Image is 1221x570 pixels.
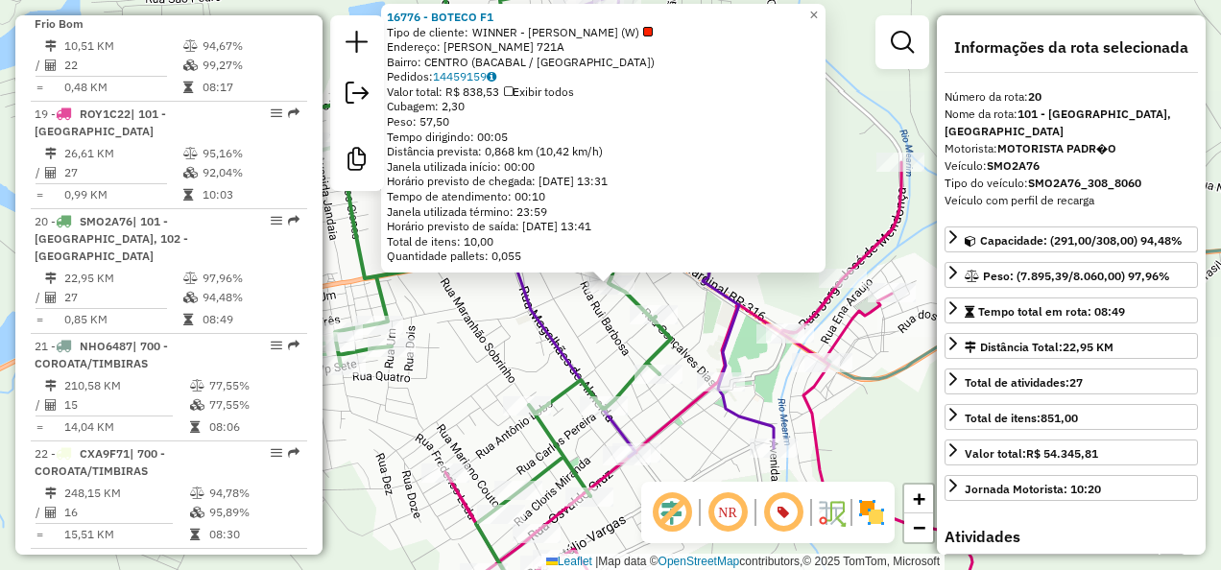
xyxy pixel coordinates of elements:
[35,185,44,204] td: =
[387,10,493,24] a: 16776 - BOTECO F1
[63,417,189,437] td: 14,04 KM
[190,507,204,518] i: % de utilização da cubagem
[965,481,1101,498] div: Jornada Motorista: 10:20
[965,375,1083,390] span: Total de atividades:
[80,339,132,353] span: NHO6487
[387,114,820,130] div: Peso: 57,50
[987,158,1040,173] strong: SMO2A76
[45,399,57,411] i: Total de Atividades
[945,175,1198,192] div: Tipo do veículo:
[63,288,182,307] td: 27
[945,157,1198,175] div: Veículo:
[45,507,57,518] i: Total de Atividades
[63,503,189,522] td: 16
[183,314,193,325] i: Tempo total em rota
[472,25,653,40] span: WINNER - [PERSON_NAME] (W)
[595,555,598,568] span: |
[387,130,820,145] div: Tempo dirigindo: 00:05
[183,82,193,93] i: Tempo total em rota
[945,475,1198,501] a: Jornada Motorista: 10:20
[202,144,299,163] td: 95,16%
[35,288,44,307] td: /
[945,297,1198,323] a: Tempo total em rota: 08:49
[63,56,182,75] td: 22
[190,487,204,499] i: % de utilização do peso
[945,368,1198,394] a: Total de atividades:27
[338,23,376,66] a: Nova sessão e pesquisa
[202,310,299,329] td: 08:49
[35,214,188,263] span: | 101 - [GEOGRAPHIC_DATA], 102 - [GEOGRAPHIC_DATA]
[63,310,182,329] td: 0,85 KM
[35,446,165,478] span: 22 -
[945,192,1198,209] div: Veículo com perfil de recarga
[45,292,57,303] i: Total de Atividades
[945,88,1198,106] div: Número da rota:
[35,163,44,182] td: /
[63,395,189,415] td: 15
[965,445,1098,463] div: Valor total:
[883,23,922,61] a: Exibir filtros
[387,69,820,84] div: Pedidos:
[202,269,299,288] td: 97,96%
[271,340,282,351] em: Opções
[1063,340,1113,354] span: 22,95 KM
[202,56,299,75] td: 99,27%
[35,525,44,544] td: =
[387,219,820,234] div: Horário previsto de saída: [DATE] 13:41
[433,69,496,83] a: 14459159
[271,447,282,459] em: Opções
[387,84,820,100] div: Valor total: R$ 838,53
[208,395,299,415] td: 77,55%
[45,40,57,52] i: Distância Total
[387,234,820,249] div: Total de itens: 10,00
[980,233,1183,248] span: Capacidade: (291,00/308,00) 94,48%
[45,273,57,284] i: Distância Total
[913,487,925,511] span: +
[183,273,198,284] i: % de utilização do peso
[387,55,820,70] div: Bairro: CENTRO (BACABAL / [GEOGRAPHIC_DATA])
[387,25,820,40] div: Tipo de cliente:
[183,292,198,303] i: % de utilização da cubagem
[183,167,198,178] i: % de utilização da cubagem
[504,84,574,99] span: Exibir todos
[63,36,182,56] td: 10,51 KM
[35,310,44,329] td: =
[271,215,282,226] em: Opções
[1028,89,1041,104] strong: 20
[945,140,1198,157] div: Motorista:
[546,555,592,568] a: Leaflet
[387,249,820,264] div: Quantidade pallets: 0,055
[965,339,1113,356] div: Distância Total:
[649,489,695,535] span: Exibir deslocamento
[288,215,299,226] em: Rota exportada
[1069,375,1083,390] strong: 27
[945,226,1198,252] a: Capacidade: (291,00/308,00) 94,48%
[387,204,820,220] div: Janela utilizada término: 23:59
[202,288,299,307] td: 94,48%
[288,340,299,351] em: Rota exportada
[45,148,57,159] i: Distância Total
[904,513,933,542] a: Zoom out
[387,174,820,189] div: Horário previsto de chegada: [DATE] 13:31
[35,417,44,437] td: =
[202,78,299,97] td: 08:17
[387,99,820,114] div: Cubagem: 2,30
[63,78,182,97] td: 0,48 KM
[208,484,299,503] td: 94,78%
[35,107,166,138] span: | 101 - [GEOGRAPHIC_DATA]
[35,395,44,415] td: /
[190,421,200,433] i: Tempo total em rota
[945,333,1198,359] a: Distância Total:22,95 KM
[945,38,1198,57] h4: Informações da rota selecionada
[183,40,198,52] i: % de utilização do peso
[35,214,188,263] span: 20 -
[63,376,189,395] td: 210,58 KM
[183,59,198,71] i: % de utilização da cubagem
[45,59,57,71] i: Total de Atividades
[809,7,818,23] span: ×
[945,404,1198,430] a: Total de itens:851,00
[338,140,376,183] a: Criar modelo
[63,163,182,182] td: 27
[80,446,130,461] span: CXA9F71
[208,417,299,437] td: 08:06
